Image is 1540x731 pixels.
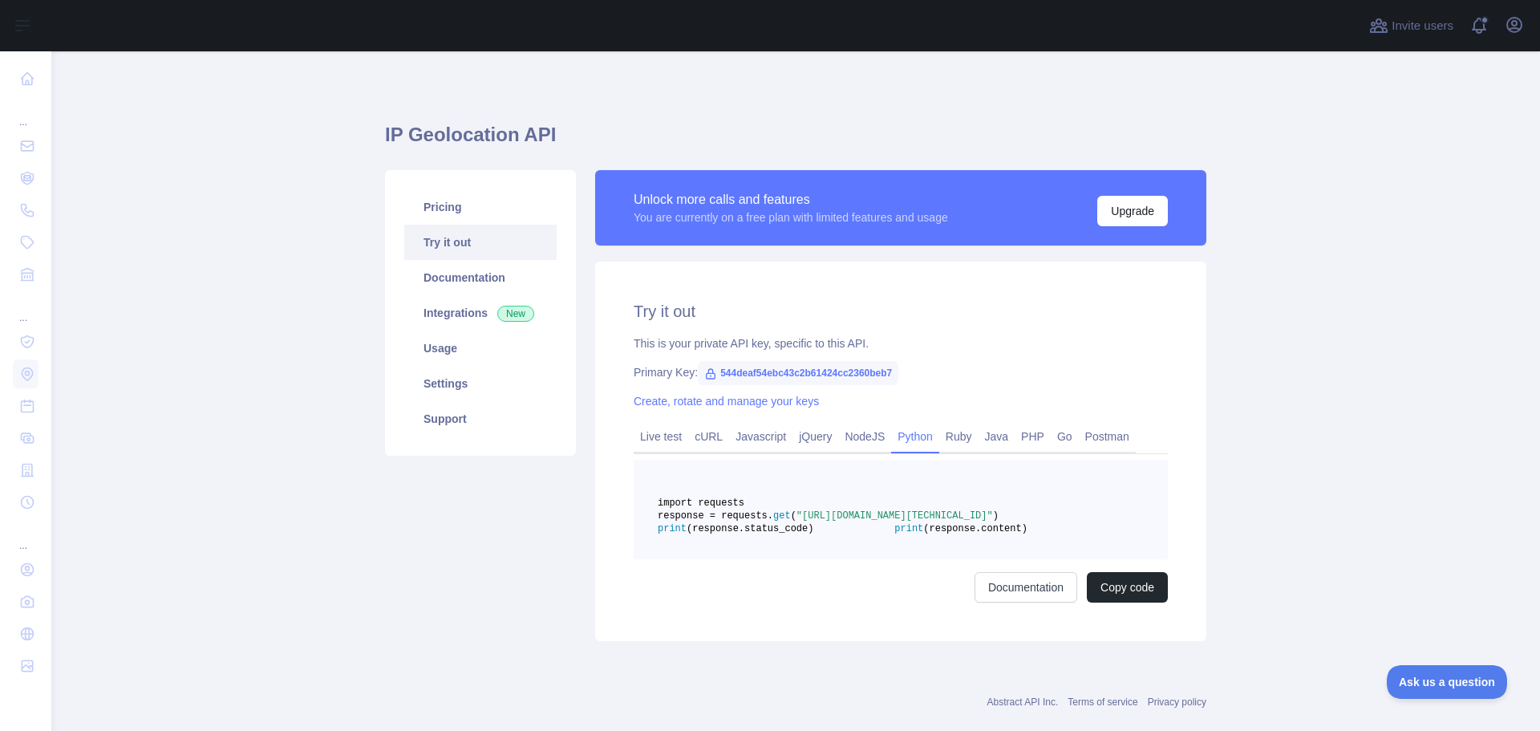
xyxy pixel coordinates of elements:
[698,361,898,385] span: 544deaf54ebc43c2b61424cc2360beb7
[729,424,792,449] a: Javascript
[404,295,557,331] a: Integrations New
[385,122,1206,160] h1: IP Geolocation API
[1015,424,1051,449] a: PHP
[658,497,744,509] span: import requests
[1079,424,1136,449] a: Postman
[792,424,838,449] a: jQuery
[791,510,796,522] span: (
[894,523,923,534] span: print
[1366,13,1457,39] button: Invite users
[634,395,819,408] a: Create, rotate and manage your keys
[404,260,557,295] a: Documentation
[13,292,38,324] div: ...
[1097,196,1168,226] button: Upgrade
[634,209,948,225] div: You are currently on a free plan with limited features and usage
[1148,696,1206,708] a: Privacy policy
[773,510,791,522] span: get
[688,424,729,449] a: cURL
[1068,696,1137,708] a: Terms of service
[404,189,557,225] a: Pricing
[838,424,891,449] a: NodeJS
[13,520,38,552] div: ...
[404,331,557,366] a: Usage
[634,190,948,209] div: Unlock more calls and features
[404,401,557,437] a: Support
[979,424,1015,449] a: Java
[1387,665,1508,699] iframe: Toggle Customer Support
[658,523,687,534] span: print
[923,523,1027,534] span: (response.content)
[987,696,1059,708] a: Abstract API Inc.
[1087,572,1168,603] button: Copy code
[404,225,557,260] a: Try it out
[634,424,688,449] a: Live test
[634,364,1168,380] div: Primary Key:
[13,96,38,128] div: ...
[993,510,999,522] span: )
[1392,17,1453,35] span: Invite users
[497,306,534,322] span: New
[891,424,939,449] a: Python
[634,335,1168,351] div: This is your private API key, specific to this API.
[687,523,813,534] span: (response.status_code)
[404,366,557,401] a: Settings
[634,300,1168,323] h2: Try it out
[796,510,993,522] span: "[URL][DOMAIN_NAME][TECHNICAL_ID]"
[1051,424,1079,449] a: Go
[939,424,979,449] a: Ruby
[658,510,773,522] span: response = requests.
[975,572,1077,603] a: Documentation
